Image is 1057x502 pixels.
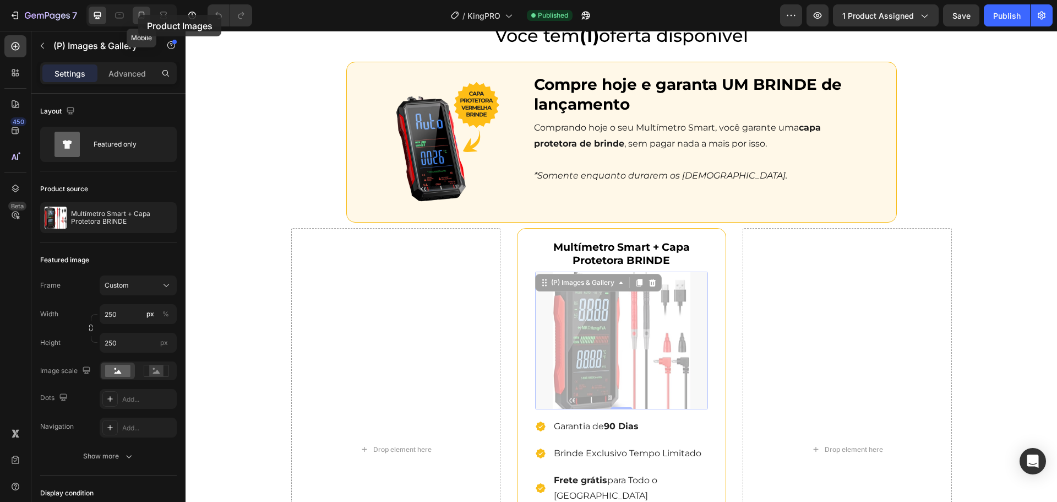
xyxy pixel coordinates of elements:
[122,395,174,404] div: Add...
[208,4,252,26] div: Undo/Redo
[40,255,89,265] div: Featured image
[100,304,177,324] input: px%
[467,10,500,21] span: KingPRO
[462,10,465,21] span: /
[952,11,971,20] span: Save
[40,280,61,290] label: Frame
[40,104,77,119] div: Layout
[144,307,157,321] button: %
[100,276,177,295] button: Custom
[8,202,26,210] div: Beta
[40,488,94,498] div: Display condition
[984,4,1030,26] button: Publish
[538,10,568,20] span: Published
[71,210,172,225] p: Multímetro Smart + Capa Protetora BRINDE
[160,338,168,347] span: px
[40,446,177,466] button: Show more
[40,338,61,348] label: Height
[100,333,177,353] input: px
[943,4,979,26] button: Save
[94,132,161,157] div: Featured only
[40,309,58,319] label: Width
[162,309,169,319] div: %
[40,364,93,379] div: Image scale
[55,68,85,79] p: Settings
[40,422,74,431] div: Navigation
[993,10,1021,21] div: Publish
[10,117,26,126] div: 450
[842,10,914,21] span: 1 product assigned
[105,280,129,290] span: Custom
[4,4,82,26] button: 7
[40,184,88,194] div: Product source
[72,9,77,22] p: 7
[83,451,134,462] div: Show more
[159,307,172,321] button: px
[1020,448,1046,474] div: Open Intercom Messenger
[40,391,70,406] div: Dots
[53,39,147,52] p: (P) Images & Gallery
[833,4,939,26] button: 1 product assigned
[146,309,154,319] div: px
[122,423,174,433] div: Add...
[108,68,146,79] p: Advanced
[45,207,67,229] img: product feature img
[186,31,1057,502] iframe: Design area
